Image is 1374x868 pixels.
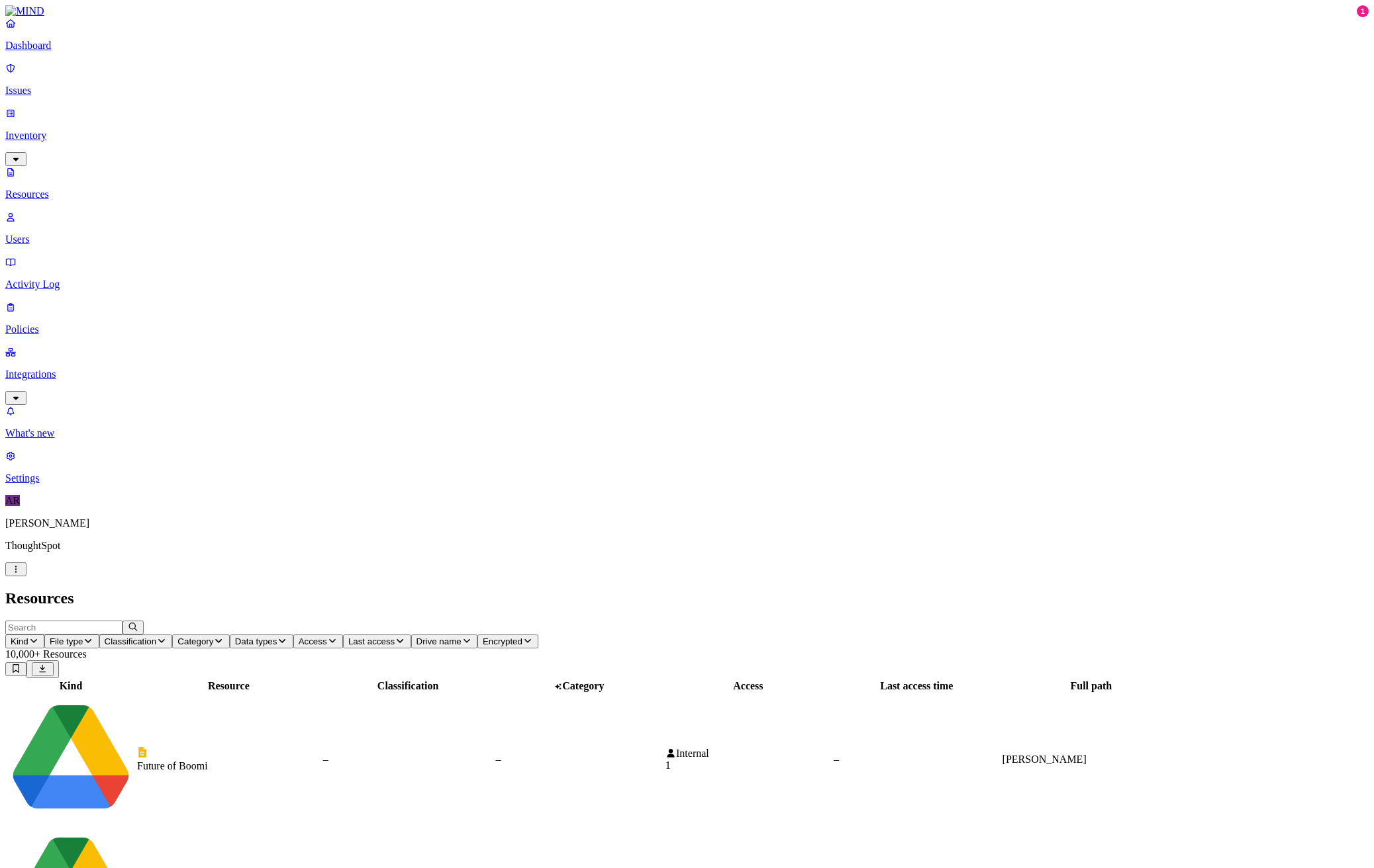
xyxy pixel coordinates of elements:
p: Dashboard [5,40,1369,52]
a: MIND [5,5,1369,17]
img: MIND [5,5,44,17]
p: [PERSON_NAME] [5,517,1369,529]
div: Future of Boomi [137,760,320,772]
p: Issues [5,85,1369,97]
span: Data types [235,636,277,646]
div: 1 [665,759,831,771]
div: [PERSON_NAME] [1003,754,1180,765]
p: Integrations [5,369,1369,380]
a: What's new [5,405,1369,439]
p: Policies [5,324,1369,335]
span: Kind [11,636,28,646]
div: Resource [137,680,320,692]
a: Users [5,211,1369,245]
p: Activity Log [5,279,1369,290]
a: Integrations [5,346,1369,403]
a: Resources [5,166,1369,200]
a: Dashboard [5,17,1369,52]
img: google-slides [137,747,148,758]
span: Access [299,636,327,646]
a: Settings [5,450,1369,484]
span: – [323,754,328,765]
img: google-drive [7,695,134,822]
div: Access [665,680,831,692]
p: Settings [5,472,1369,484]
input: Search [5,621,123,634]
span: Encrypted [483,636,522,646]
p: Resources [5,189,1369,200]
p: What's new [5,427,1369,439]
a: Inventory [5,107,1369,164]
span: Category [177,636,213,646]
span: Category [562,680,604,691]
span: File type [50,636,83,646]
a: Activity Log [5,256,1369,290]
span: AR [5,495,20,506]
h2: Resources [5,589,1369,607]
span: – [834,754,839,765]
span: Classification [105,636,157,646]
span: Last access [348,636,395,646]
p: Users [5,234,1369,245]
a: Policies [5,301,1369,335]
p: ThoughtSpot [5,540,1369,552]
span: 10,000+ Resources [5,648,87,660]
div: Classification [323,680,493,692]
div: 1 [1357,5,1369,17]
span: Drive name [417,636,462,646]
div: Full path [1003,680,1180,692]
div: Last access time [834,680,1000,692]
a: Issues [5,62,1369,97]
span: – [495,754,501,765]
div: Kind [7,680,134,692]
p: Inventory [5,130,1369,142]
div: Internal [665,748,831,759]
